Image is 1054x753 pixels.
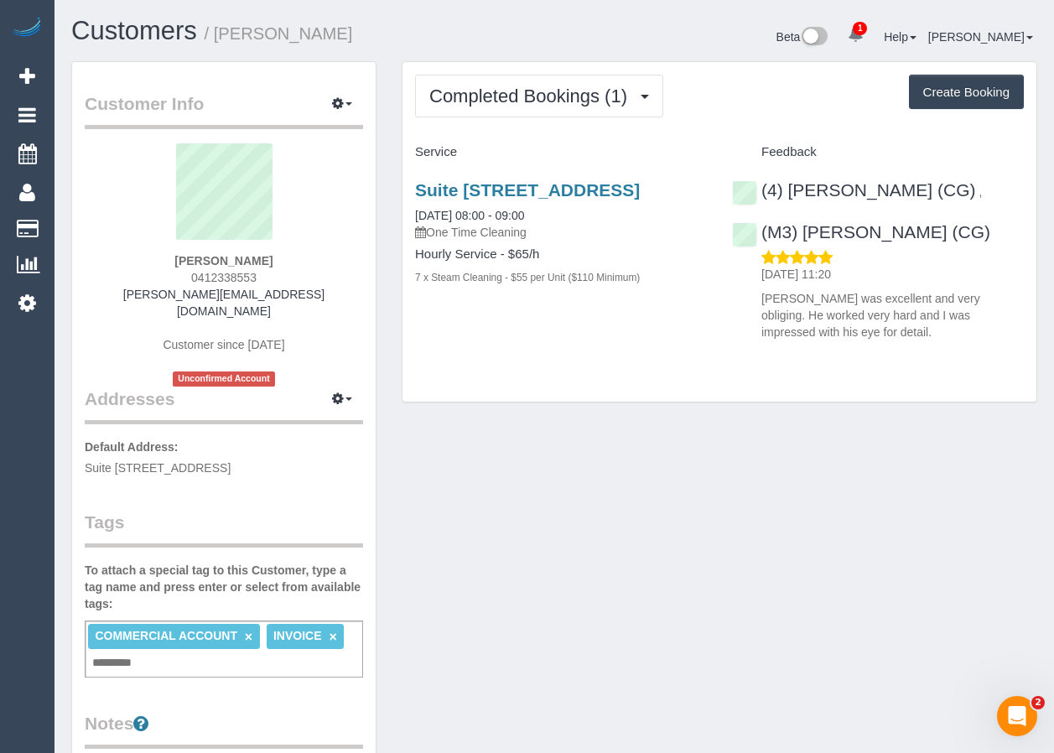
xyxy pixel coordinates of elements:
span: Suite [STREET_ADDRESS] [85,461,231,475]
p: [DATE] 11:20 [761,266,1024,283]
span: 0412338553 [191,271,257,284]
a: Customers [71,16,197,45]
legend: Tags [85,510,363,548]
span: 2 [1031,696,1045,709]
iframe: Intercom live chat [997,696,1037,736]
legend: Customer Info [85,91,363,129]
a: [DATE] 08:00 - 09:00 [415,209,524,222]
a: 1 [839,17,872,54]
button: Create Booking [909,75,1024,110]
legend: Notes [85,711,363,749]
a: Beta [776,30,828,44]
a: Help [884,30,916,44]
label: To attach a special tag to this Customer, type a tag name and press enter or select from availabl... [85,562,363,612]
span: Unconfirmed Account [173,371,275,386]
small: / [PERSON_NAME] [205,24,353,43]
button: Completed Bookings (1) [415,75,663,117]
p: [PERSON_NAME] was excellent and very obliging. He worked very hard and I was impressed with his e... [761,290,1024,340]
h4: Hourly Service - $65/h [415,247,707,262]
span: , [979,185,982,199]
a: (4) [PERSON_NAME] (CG) [732,180,976,200]
a: Suite [STREET_ADDRESS] [415,180,640,200]
a: (M3) [PERSON_NAME] (CG) [732,222,990,241]
a: [PERSON_NAME] [928,30,1033,44]
h4: Feedback [732,145,1024,159]
a: × [329,630,336,644]
span: Completed Bookings (1) [429,86,636,106]
h4: Service [415,145,707,159]
p: One Time Cleaning [415,224,707,241]
a: × [245,630,252,644]
strong: [PERSON_NAME] [174,254,273,267]
img: New interface [800,27,828,49]
small: 7 x Steam Cleaning - $55 per Unit ($110 Minimum) [415,272,640,283]
a: [PERSON_NAME][EMAIL_ADDRESS][DOMAIN_NAME] [123,288,325,318]
label: Default Address: [85,439,179,455]
span: 1 [853,22,867,35]
span: INVOICE [273,629,322,642]
img: Automaid Logo [10,17,44,40]
span: COMMERCIAL ACCOUNT [95,629,237,642]
span: Customer since [DATE] [163,338,284,351]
